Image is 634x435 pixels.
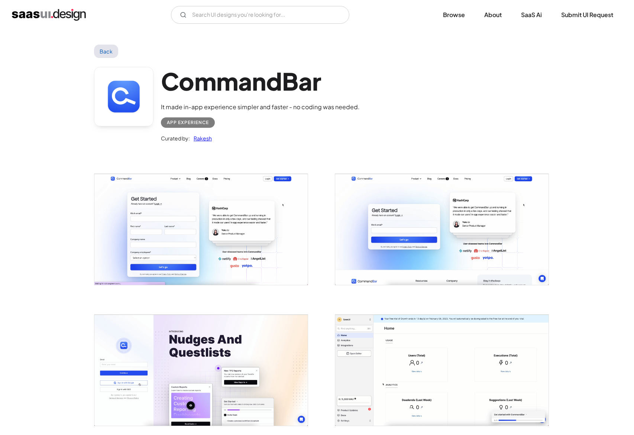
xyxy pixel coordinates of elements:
[161,134,190,143] div: Curated by:
[94,174,308,285] img: 63d8cb04c27c5b6b4cc4dcfc_CommandBar%20Get%20Started%20.png
[171,6,349,24] input: Search UI designs you're looking for...
[335,174,549,285] img: 63d8cb044bb5ec4d5f35ced9_CommandBar%20Get%20Started%202.png
[94,315,308,426] a: open lightbox
[552,7,622,23] a: Submit UI Request
[94,315,308,426] img: 63d8cb04298025383f42db87_CommandBar%20Login.png
[335,174,549,285] a: open lightbox
[167,118,209,127] div: App Experience
[190,134,212,143] a: Rakesh
[434,7,474,23] a: Browse
[94,174,308,285] a: open lightbox
[335,315,549,426] a: open lightbox
[475,7,511,23] a: About
[94,45,118,58] a: Back
[12,9,86,21] a: home
[171,6,349,24] form: Email Form
[335,315,549,426] img: 63d8cb042d9d552e9511041f_CommandBar%20Home%20First%20Time.png
[161,67,360,95] h1: CommandBar
[161,103,360,111] div: It made in-app experience simpler and faster - no coding was needed.
[512,7,551,23] a: SaaS Ai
